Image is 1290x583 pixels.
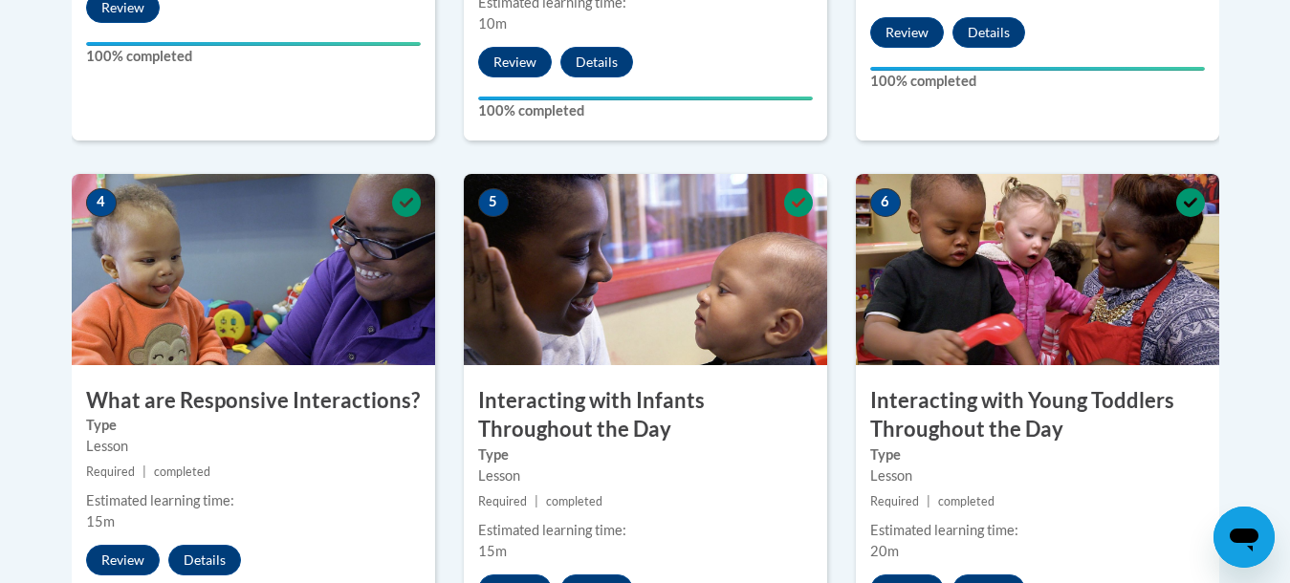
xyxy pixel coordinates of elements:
button: Details [952,17,1025,48]
div: Lesson [478,465,813,486]
div: Estimated learning time: [870,520,1205,541]
span: Required [870,494,919,508]
iframe: Button to launch messaging window [1213,507,1275,568]
span: 10m [478,15,507,32]
label: Type [870,444,1205,465]
img: Course Image [72,174,435,365]
div: Your progress [870,67,1205,71]
span: | [142,464,146,479]
label: Type [478,444,813,465]
label: 100% completed [870,71,1205,92]
button: Details [560,47,633,77]
div: Your progress [478,97,813,100]
span: 15m [86,513,115,529]
span: | [535,494,538,508]
img: Course Image [856,174,1219,365]
span: 6 [870,188,901,217]
button: Review [870,17,944,48]
span: 5 [478,188,509,217]
span: | [927,494,930,508]
button: Review [86,545,160,575]
span: 20m [870,543,899,559]
button: Review [478,47,552,77]
h3: What are Responsive Interactions? [72,386,435,416]
div: Your progress [86,42,421,46]
div: Lesson [86,436,421,457]
span: completed [938,494,995,508]
span: completed [546,494,602,508]
span: 4 [86,188,117,217]
div: Lesson [870,465,1205,486]
h3: Interacting with Infants Throughout the Day [464,386,827,445]
div: Estimated learning time: [86,490,421,511]
label: 100% completed [478,100,813,121]
span: completed [154,464,210,479]
span: Required [86,464,135,479]
img: Course Image [464,174,827,365]
span: 15m [478,543,507,559]
label: 100% completed [86,46,421,67]
div: Estimated learning time: [478,520,813,541]
button: Details [168,545,241,575]
span: Required [478,494,527,508]
label: Type [86,415,421,436]
h3: Interacting with Young Toddlers Throughout the Day [856,386,1219,445]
